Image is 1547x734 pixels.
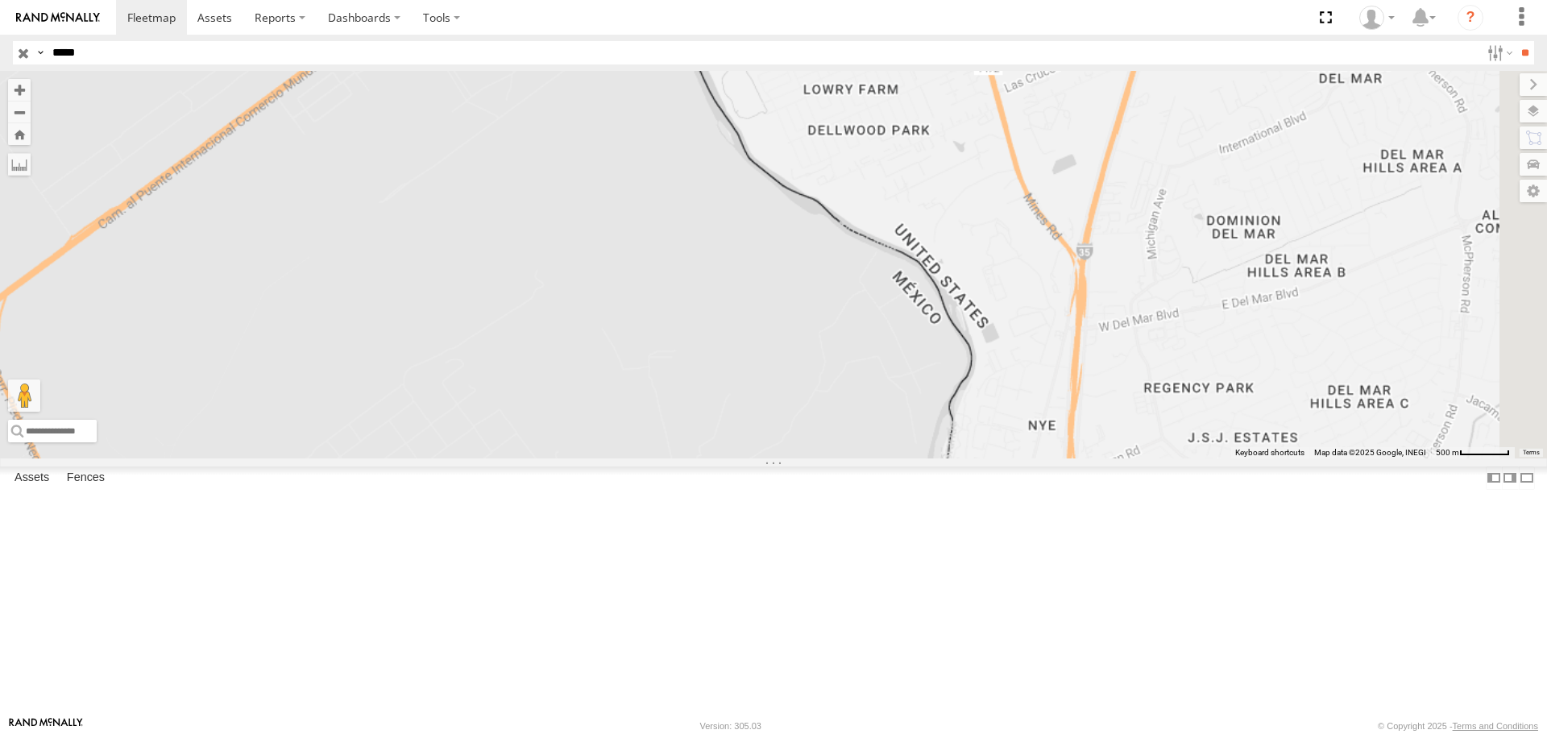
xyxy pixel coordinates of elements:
[1523,449,1540,455] a: Terms
[9,718,83,734] a: Visit our Website
[1436,448,1459,457] span: 500 m
[1431,447,1515,458] button: Map Scale: 500 m per 59 pixels
[1481,41,1516,64] label: Search Filter Options
[1354,6,1400,30] div: Caseta Laredo TX
[1378,721,1538,731] div: © Copyright 2025 -
[16,12,100,23] img: rand-logo.svg
[1458,5,1483,31] i: ?
[34,41,47,64] label: Search Query
[1520,180,1547,202] label: Map Settings
[59,467,113,490] label: Fences
[1453,721,1538,731] a: Terms and Conditions
[6,467,57,490] label: Assets
[1314,448,1426,457] span: Map data ©2025 Google, INEGI
[1519,467,1535,490] label: Hide Summary Table
[8,123,31,145] button: Zoom Home
[8,379,40,412] button: Drag Pegman onto the map to open Street View
[700,721,761,731] div: Version: 305.03
[1486,467,1502,490] label: Dock Summary Table to the Left
[8,101,31,123] button: Zoom out
[8,153,31,176] label: Measure
[1502,467,1518,490] label: Dock Summary Table to the Right
[8,79,31,101] button: Zoom in
[1235,447,1304,458] button: Keyboard shortcuts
